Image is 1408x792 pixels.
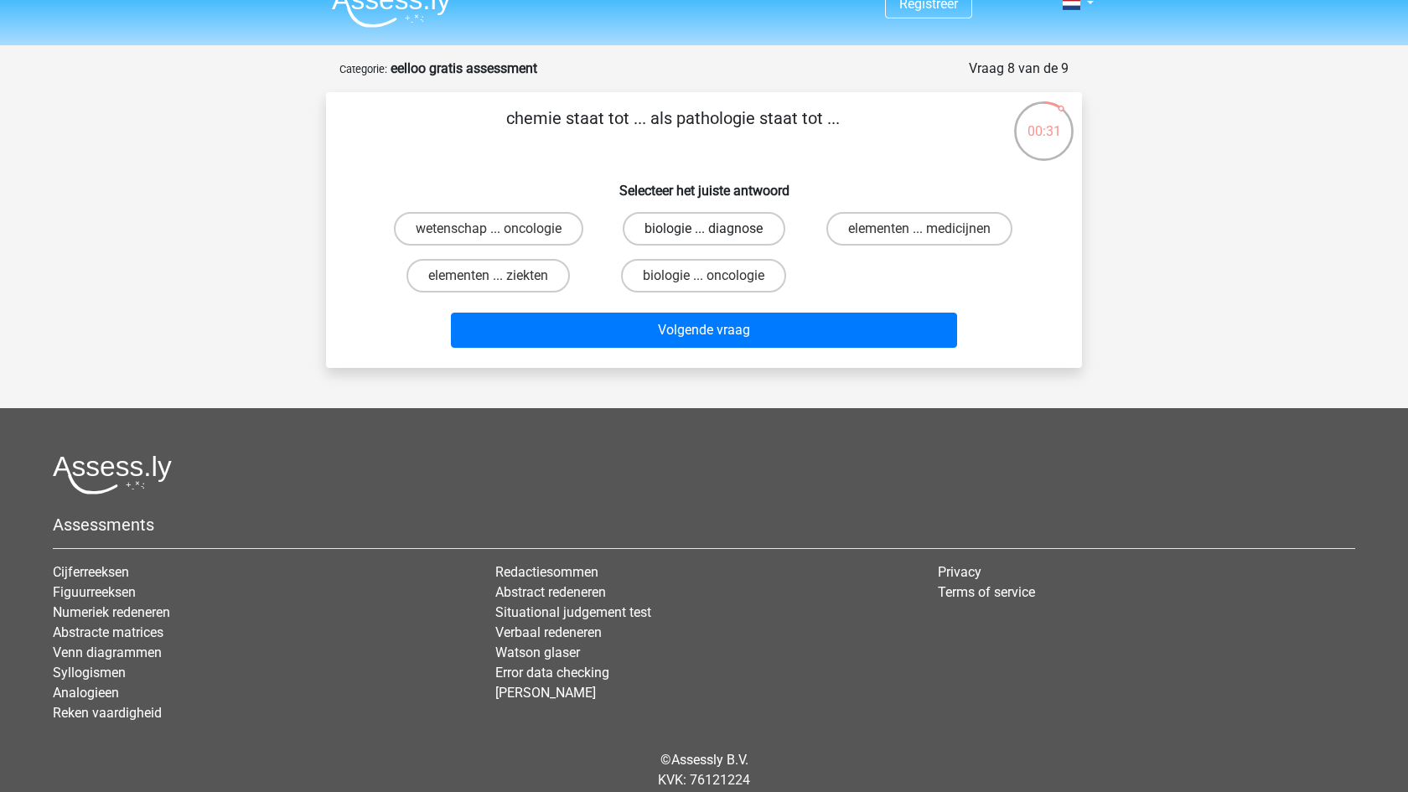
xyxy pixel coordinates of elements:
[53,685,119,701] a: Analogieen
[394,212,583,246] label: wetenschap ... oncologie
[671,752,748,768] a: Assessly B.V.
[495,685,596,701] a: [PERSON_NAME]
[53,705,162,721] a: Reken vaardigheid
[495,624,602,640] a: Verbaal redeneren
[53,604,170,620] a: Numeriek redeneren
[623,212,784,246] label: biologie ... diagnose
[938,564,981,580] a: Privacy
[451,313,958,348] button: Volgende vraag
[826,212,1012,246] label: elementen ... medicijnen
[53,644,162,660] a: Venn diagrammen
[495,644,580,660] a: Watson glaser
[53,564,129,580] a: Cijferreeksen
[495,564,598,580] a: Redactiesommen
[969,59,1069,79] div: Vraag 8 van de 9
[339,63,387,75] small: Categorie:
[406,259,570,292] label: elementen ... ziekten
[938,584,1035,600] a: Terms of service
[353,169,1055,199] h6: Selecteer het juiste antwoord
[1012,100,1075,142] div: 00:31
[53,665,126,681] a: Syllogismen
[495,584,606,600] a: Abstract redeneren
[495,665,609,681] a: Error data checking
[391,60,537,76] strong: eelloo gratis assessment
[353,106,992,156] p: chemie staat tot ... als pathologie staat tot ...
[621,259,786,292] label: biologie ... oncologie
[495,604,651,620] a: Situational judgement test
[53,455,172,494] img: Assessly logo
[53,584,136,600] a: Figuurreeksen
[53,515,1355,535] h5: Assessments
[53,624,163,640] a: Abstracte matrices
